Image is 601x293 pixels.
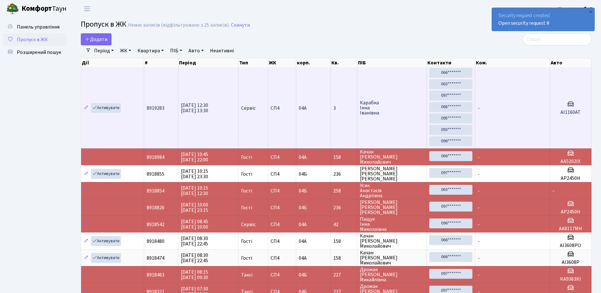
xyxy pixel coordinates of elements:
[168,45,185,56] a: ПІБ
[147,255,164,262] span: 8918474
[498,20,549,27] a: Open security request #
[478,105,480,112] span: -
[271,222,293,227] span: СП4
[360,183,424,198] span: Усик Анастасія Андріївна
[558,5,593,13] a: Консьєрж б. 4.
[478,271,480,278] span: -
[144,58,178,67] th: #
[360,233,424,249] span: Качан [PERSON_NAME] Миколайович
[271,155,293,160] span: СП4
[231,22,250,28] a: Скинути
[271,172,293,177] span: СП4
[181,235,208,247] span: [DATE] 08:30 [DATE] 22:45
[147,154,164,161] span: 8918984
[299,105,307,112] span: 04А
[553,109,589,115] h5: АІ1160АТ
[81,33,112,45] a: Додати
[331,58,357,67] th: Кв.
[128,22,230,28] div: Немає записів (відфільтровано з 25 записів).
[3,33,67,46] a: Пропуск в ЖК
[91,236,121,246] a: Активувати
[333,256,355,261] span: 158
[91,103,121,113] a: Активувати
[271,106,293,111] span: СП4
[553,159,589,165] h5: АА5202IX
[333,172,355,177] span: 236
[22,3,52,14] b: Комфорт
[492,8,594,31] div: Security request created
[478,187,480,194] span: -
[333,106,355,111] span: 3
[186,45,206,56] a: Авто
[333,188,355,193] span: 258
[299,271,307,278] span: 04Б
[147,204,164,211] span: 8918826
[91,253,121,263] a: Активувати
[181,168,208,180] span: [DATE] 10:15 [DATE] 23:30
[241,272,253,277] span: Таксі
[550,58,592,67] th: Авто
[3,46,67,59] a: Розширений пошук
[81,58,144,67] th: Дії
[478,255,480,262] span: -
[241,172,252,177] span: Гості
[587,9,594,15] div: ×
[523,33,591,45] input: Пошук...
[17,36,48,43] span: Пропуск в ЖК
[299,221,307,228] span: 04А
[427,58,475,67] th: Контакти
[360,267,424,282] span: Дрожак [PERSON_NAME] Михайлівна
[91,169,121,179] a: Активувати
[299,204,307,211] span: 04Б
[181,151,208,163] span: [DATE] 10:45 [DATE] 22:00
[147,271,164,278] span: 8918463
[271,272,293,277] span: СП4
[478,204,480,211] span: -
[360,100,424,115] span: Карабка Інна Іванівна
[553,259,589,265] h5: АІ3608Р
[147,238,164,245] span: 8918480
[17,49,61,56] span: Розширений пошук
[241,205,252,210] span: Гості
[271,239,293,244] span: СП4
[333,222,355,227] span: 42
[553,276,589,282] h5: КА9363КІ
[181,218,208,231] span: [DATE] 08:45 [DATE] 10:00
[22,3,67,14] span: Таун
[118,45,134,56] a: ЖК
[299,238,307,245] span: 04А
[478,171,480,178] span: -
[478,154,480,161] span: -
[17,23,60,30] span: Панель управління
[147,221,164,228] span: 8918542
[558,5,593,12] b: Консьєрж б. 4.
[241,188,252,193] span: Гості
[241,222,256,227] span: Сервіс
[333,239,355,244] span: 158
[3,21,67,33] a: Панель управління
[208,45,236,56] a: Неактивні
[333,272,355,277] span: 227
[181,252,208,264] span: [DATE] 08:30 [DATE] 22:45
[333,205,355,210] span: 236
[553,209,589,215] h5: АР2450Н
[268,58,296,67] th: ЖК
[553,175,589,181] h5: АР2450Н
[241,106,256,111] span: Сервіс
[553,226,589,232] h5: АА8117МН
[181,269,208,281] span: [DATE] 08:15 [DATE] 09:30
[299,171,307,178] span: 04Б
[241,256,252,261] span: Гості
[357,58,427,67] th: ПІБ
[271,188,293,193] span: СП4
[147,105,164,112] span: 8919283
[360,217,424,232] span: Пащук Інна Миколаївна
[360,250,424,265] span: Качан [PERSON_NAME] Миколайович
[6,3,19,15] img: logo.png
[299,154,307,161] span: 04А
[181,102,208,114] span: [DATE] 12:30 [DATE] 13:30
[181,185,208,197] span: [DATE] 10:15 [DATE] 12:30
[299,255,307,262] span: 04А
[135,45,166,56] a: Квартира
[360,166,424,181] span: [PERSON_NAME] [PERSON_NAME] [PERSON_NAME]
